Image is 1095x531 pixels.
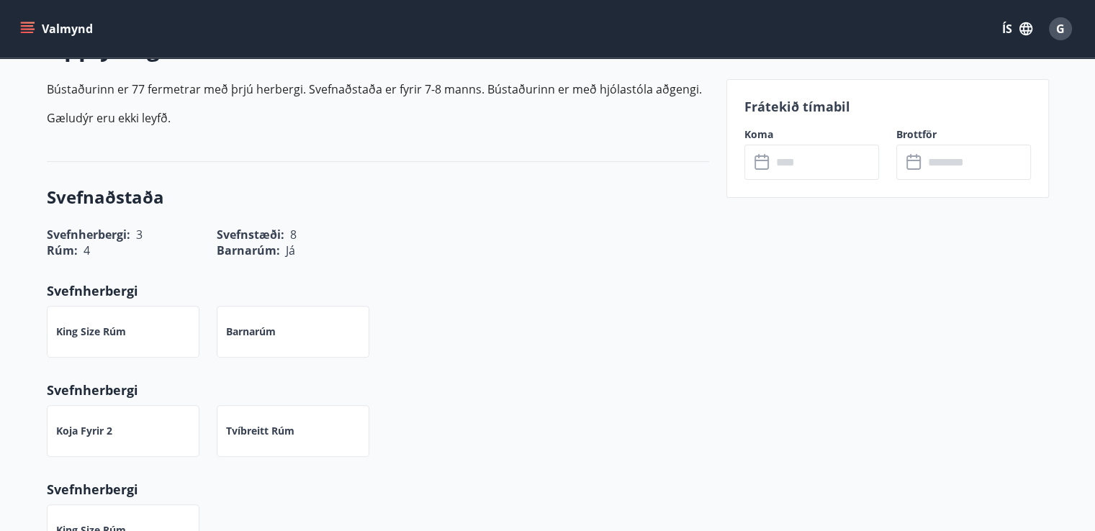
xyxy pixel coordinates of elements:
p: Koja fyrir 2 [56,424,112,438]
p: Svefnherbergi [47,381,709,399]
label: Koma [744,127,879,142]
button: menu [17,16,99,42]
span: Já [286,242,295,258]
span: Barnarúm : [217,242,280,258]
p: Svefnherbergi [47,281,709,300]
p: Bústaðurinn er 77 fermetrar með þrjú herbergi. Svefnaðstaða er fyrir 7-8 manns. Bústaðurinn er me... [47,81,709,98]
span: Rúm : [47,242,78,258]
p: King Size rúm [56,324,126,339]
span: G [1056,21,1065,37]
label: Brottför [896,127,1031,142]
button: ÍS [994,16,1040,42]
p: Tvíbreitt rúm [226,424,294,438]
p: Gæludýr eru ekki leyfð. [47,109,709,127]
span: 4 [84,242,90,258]
h3: Svefnaðstaða [47,185,709,209]
p: Svefnherbergi [47,480,709,499]
button: G [1043,12,1078,46]
p: Frátekið tímabil [744,97,1031,116]
p: Barnarúm [226,324,276,339]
